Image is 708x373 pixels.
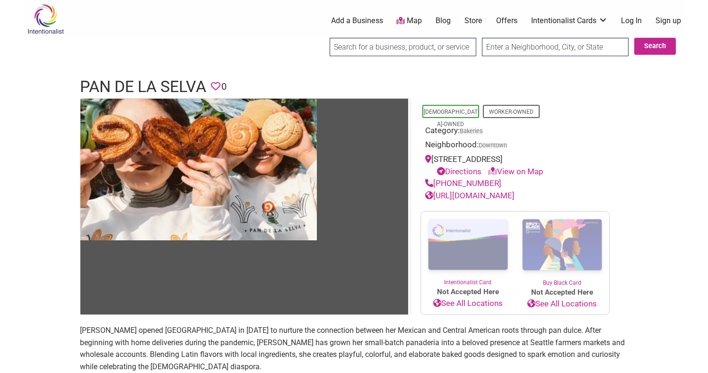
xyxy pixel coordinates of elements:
[425,191,515,200] a: [URL][DOMAIN_NAME]
[436,16,451,26] a: Blog
[80,76,206,98] h1: Pan de La Selva
[656,16,681,26] a: Sign up
[425,153,605,178] div: [STREET_ADDRESS]
[531,16,608,26] a: Intentionalist Cards
[489,109,533,115] a: Worker-Owned
[515,287,609,298] span: Not Accepted Here
[482,38,629,56] input: Enter a Neighborhood, City, or State
[221,79,227,94] span: 0
[515,298,609,310] a: See All Locations
[634,38,676,55] button: Search
[421,287,515,297] span: Not Accepted Here
[425,178,501,188] a: [PHONE_NUMBER]
[464,16,482,26] a: Store
[421,297,515,310] a: See All Locations
[421,212,515,278] img: Intentionalist Card
[496,16,517,26] a: Offers
[488,167,543,176] a: View on Map
[515,212,609,287] a: Buy Black Card
[425,125,605,139] div: Category:
[421,212,515,287] a: Intentionalist Card
[425,139,605,153] div: Neighborhood:
[331,16,383,26] a: Add a Business
[437,167,481,176] a: Directions
[80,324,629,373] p: [PERSON_NAME] opened [GEOGRAPHIC_DATA] in [DATE] to nurture the connection between her Mexican an...
[515,212,609,279] img: Buy Black Card
[80,99,317,240] img: Pan de La Selva
[479,143,507,149] span: Downtown
[424,109,478,127] a: [DEMOGRAPHIC_DATA]-Owned
[23,4,68,34] img: Intentionalist
[621,16,642,26] a: Log In
[396,16,422,26] a: Map
[460,127,483,135] a: Bakeries
[330,38,476,56] input: Search for a business, product, or service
